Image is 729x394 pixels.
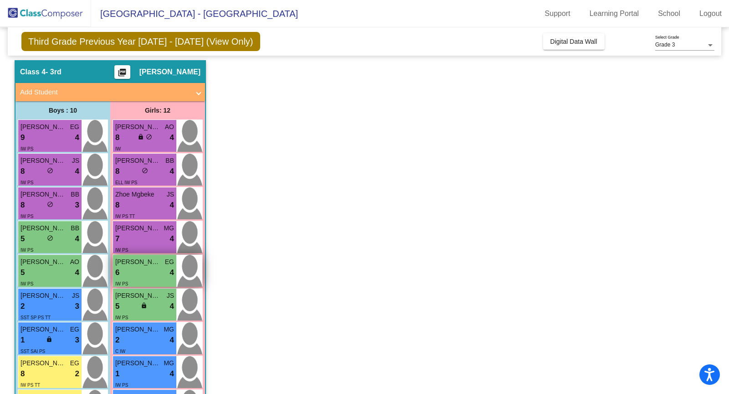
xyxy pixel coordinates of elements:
span: AO [165,122,174,132]
span: [PERSON_NAME] [115,223,161,233]
span: 8 [115,132,119,144]
span: do_not_disturb_alt [47,235,53,241]
span: IW PS [21,146,33,151]
span: 4 [170,233,174,245]
span: - 3rd [46,67,62,77]
span: 2 [115,334,119,346]
span: IW PS [21,281,33,286]
span: EG [70,122,79,132]
span: 4 [170,267,174,279]
span: 3 [75,301,79,312]
span: JS [167,291,174,301]
span: BB [165,156,174,166]
span: JS [72,291,79,301]
span: IW PS [115,383,128,388]
span: [PERSON_NAME] [115,257,161,267]
span: 4 [170,368,174,380]
span: [PERSON_NAME] [21,358,66,368]
span: IW PS [21,248,33,253]
span: JS [72,156,79,166]
span: [PERSON_NAME] [115,156,161,166]
span: 4 [170,166,174,177]
span: IW PS TT [21,383,40,388]
span: [PERSON_NAME] [21,223,66,233]
span: IW PS [21,180,33,185]
span: AO [70,257,79,267]
span: BB [71,190,79,199]
span: 2 [75,368,79,380]
span: MG [164,358,174,368]
span: do_not_disturb_alt [146,134,152,140]
span: 4 [170,301,174,312]
mat-expansion-panel-header: Add Student [15,83,205,101]
span: JS [167,190,174,199]
span: [GEOGRAPHIC_DATA] - [GEOGRAPHIC_DATA] [91,6,298,21]
span: ELL IW PS [115,180,138,185]
span: [PERSON_NAME] [139,67,200,77]
span: [PERSON_NAME] [21,291,66,301]
span: 8 [21,166,25,177]
span: EG [70,325,79,334]
span: SST SP PS TT [21,315,51,320]
span: 5 [21,233,25,245]
span: 9 [21,132,25,144]
span: 4 [75,233,79,245]
span: 3 [75,334,79,346]
span: IW PS [21,214,33,219]
button: Digital Data Wall [543,33,605,50]
span: MG [164,325,174,334]
span: [PERSON_NAME] [21,122,66,132]
span: 2 [21,301,25,312]
span: do_not_disturb_alt [47,201,53,207]
span: Zhoe Mgbeke [115,190,161,199]
span: 8 [21,368,25,380]
span: 4 [75,132,79,144]
span: C IW [115,349,125,354]
span: 8 [115,166,119,177]
span: Class 4 [20,67,46,77]
span: lock [138,134,144,140]
span: do_not_disturb_alt [142,167,148,174]
span: [PERSON_NAME] [115,325,161,334]
span: [PERSON_NAME] [115,358,161,368]
span: 4 [170,199,174,211]
span: MG [164,223,174,233]
button: Print Students Details [114,65,130,79]
span: 4 [75,267,79,279]
span: Grade 3 [655,41,675,48]
span: lock [141,302,147,309]
span: 8 [115,199,119,211]
span: [PERSON_NAME] [21,190,66,199]
a: Support [538,6,578,21]
span: IW [115,146,121,151]
span: 6 [115,267,119,279]
span: [PERSON_NAME] [115,291,161,301]
a: Logout [692,6,729,21]
span: lock [46,336,52,342]
mat-panel-title: Add Student [20,87,190,98]
span: [PERSON_NAME] [115,122,161,132]
div: Boys : 10 [15,101,110,119]
span: EG [70,358,79,368]
span: EG [165,257,174,267]
span: 4 [170,334,174,346]
span: 4 [75,166,79,177]
span: IW PS [115,315,128,320]
span: IW PS [115,248,128,253]
span: 4 [170,132,174,144]
div: Girls: 12 [110,101,205,119]
span: SST SAI PS [21,349,45,354]
span: 5 [115,301,119,312]
span: 5 [21,267,25,279]
span: BB [71,223,79,233]
span: [PERSON_NAME] [21,156,66,166]
span: 7 [115,233,119,245]
span: [PERSON_NAME] [21,257,66,267]
span: 8 [21,199,25,211]
span: 1 [21,334,25,346]
span: 1 [115,368,119,380]
span: Third Grade Previous Year [DATE] - [DATE] (View Only) [21,32,260,51]
mat-icon: picture_as_pdf [117,68,128,81]
span: do_not_disturb_alt [47,167,53,174]
span: 3 [75,199,79,211]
